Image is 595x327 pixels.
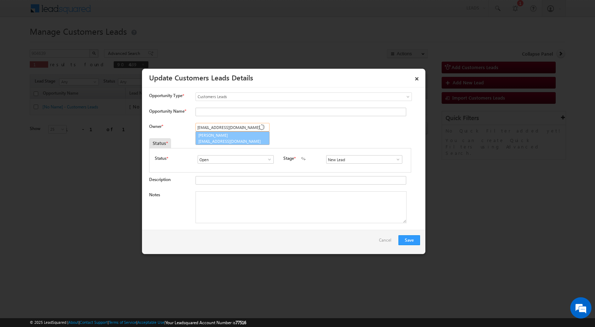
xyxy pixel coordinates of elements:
[116,4,133,21] div: Minimize live chat window
[198,139,262,144] span: [EMAIL_ADDRESS][DOMAIN_NAME]
[165,320,246,325] span: Your Leadsquared Account Number is
[392,156,401,163] a: Show All Items
[411,71,423,84] a: ×
[149,108,186,114] label: Opportunity Name
[68,320,79,325] a: About
[236,320,246,325] span: 77516
[149,138,171,148] div: Status
[259,124,268,131] a: Show All Items
[30,319,246,326] span: © 2025 LeadSquared | | | | |
[398,235,420,245] button: Save
[149,72,253,82] a: Update Customers Leads Details
[379,235,395,249] a: Cancel
[283,155,294,162] label: Stage
[149,192,160,197] label: Notes
[149,124,163,129] label: Owner
[196,94,383,100] span: Customers Leads
[12,37,30,46] img: d_60004797649_company_0_60004797649
[149,92,182,99] span: Opportunity Type
[96,218,129,228] em: Start Chat
[155,155,166,162] label: Status
[263,156,272,163] a: Show All Items
[195,92,412,101] a: Customers Leads
[198,155,274,164] input: Type to Search
[326,155,402,164] input: Type to Search
[9,66,129,212] textarea: Type your message and hit 'Enter'
[195,123,270,131] input: Type to Search
[149,177,171,182] label: Description
[109,320,136,325] a: Terms of Service
[80,320,108,325] a: Contact Support
[37,37,119,46] div: Chat with us now
[195,131,270,145] a: [PERSON_NAME]
[137,320,164,325] a: Acceptable Use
